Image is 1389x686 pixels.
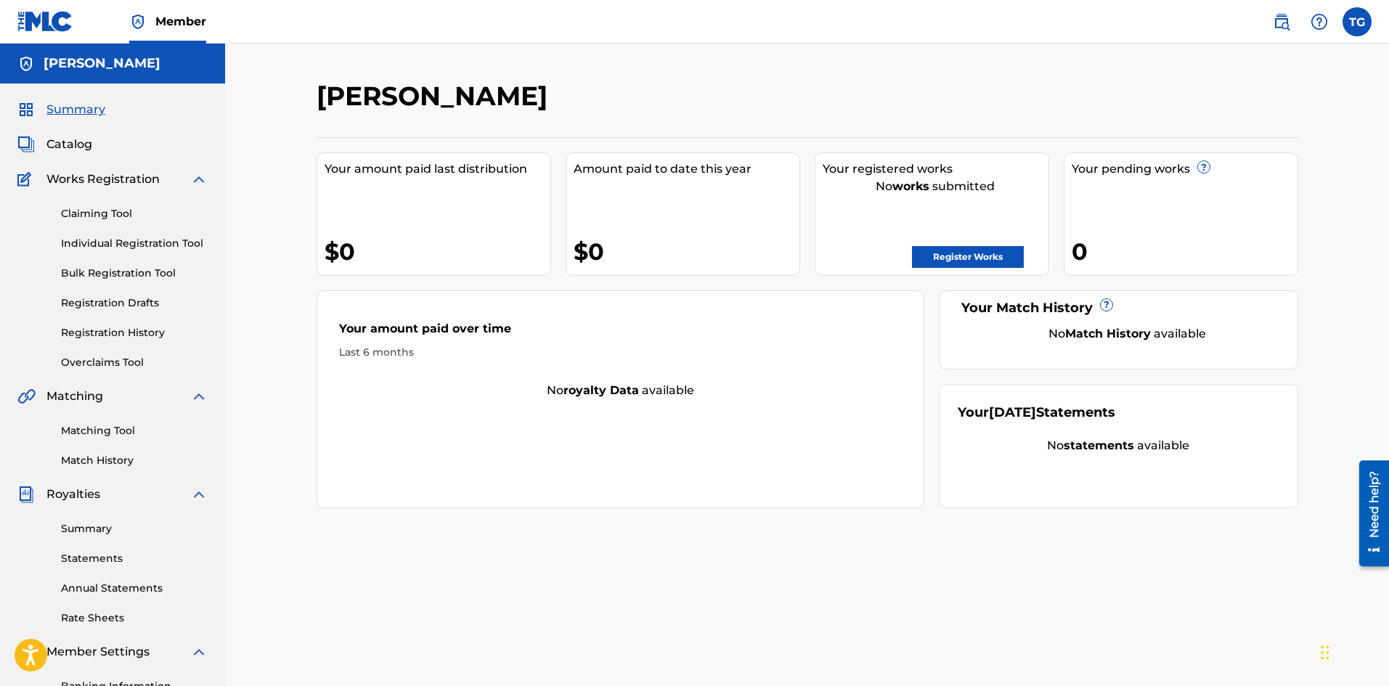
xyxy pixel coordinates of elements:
[155,13,206,30] span: Member
[61,521,208,536] a: Summary
[823,160,1048,178] div: Your registered works
[317,382,924,399] div: No available
[61,551,208,566] a: Statements
[61,266,208,281] a: Bulk Registration Tool
[1267,7,1296,36] a: Public Search
[46,171,160,188] span: Works Registration
[190,643,208,661] img: expand
[61,423,208,438] a: Matching Tool
[1348,455,1389,572] iframe: Resource Center
[61,236,208,251] a: Individual Registration Tool
[1072,235,1298,268] div: 0
[17,136,92,153] a: CatalogCatalog
[17,136,35,153] img: Catalog
[46,643,150,661] span: Member Settings
[61,611,208,626] a: Rate Sheets
[46,486,100,503] span: Royalties
[129,13,147,30] img: Top Rightsholder
[563,383,639,397] strong: royalty data
[574,235,799,268] div: $0
[17,55,35,73] img: Accounts
[325,235,550,268] div: $0
[339,320,903,345] div: Your amount paid over time
[574,160,799,178] div: Amount paid to date this year
[17,101,105,118] a: SummarySummary
[989,404,1036,420] span: [DATE]
[892,179,929,193] strong: works
[61,325,208,340] a: Registration History
[958,298,1279,318] div: Your Match History
[958,403,1115,422] div: Your Statements
[190,388,208,405] img: expand
[912,246,1024,268] a: Register Works
[339,345,903,360] div: Last 6 months
[1311,13,1328,30] img: help
[1101,299,1112,311] span: ?
[1072,160,1298,178] div: Your pending works
[44,55,160,72] h5: Tyshawn Grauvogl
[958,437,1279,454] div: No available
[325,160,550,178] div: Your amount paid last distribution
[823,178,1048,195] div: No submitted
[317,80,555,113] h2: [PERSON_NAME]
[17,486,35,503] img: Royalties
[61,206,208,221] a: Claiming Tool
[1305,7,1334,36] div: Help
[61,295,208,311] a: Registration Drafts
[976,325,1279,343] div: No available
[1198,161,1210,173] span: ?
[17,101,35,118] img: Summary
[1273,13,1290,30] img: search
[1321,631,1329,674] div: Drag
[46,136,92,153] span: Catalog
[17,643,35,661] img: Member Settings
[1343,7,1372,36] div: User Menu
[61,453,208,468] a: Match History
[61,581,208,596] a: Annual Statements
[190,486,208,503] img: expand
[17,11,73,32] img: MLC Logo
[1065,327,1151,340] strong: Match History
[1064,438,1134,452] strong: statements
[190,171,208,188] img: expand
[46,101,105,118] span: Summary
[46,388,103,405] span: Matching
[1316,616,1389,686] iframe: Chat Widget
[17,388,36,405] img: Matching
[61,355,208,370] a: Overclaims Tool
[17,171,36,188] img: Works Registration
